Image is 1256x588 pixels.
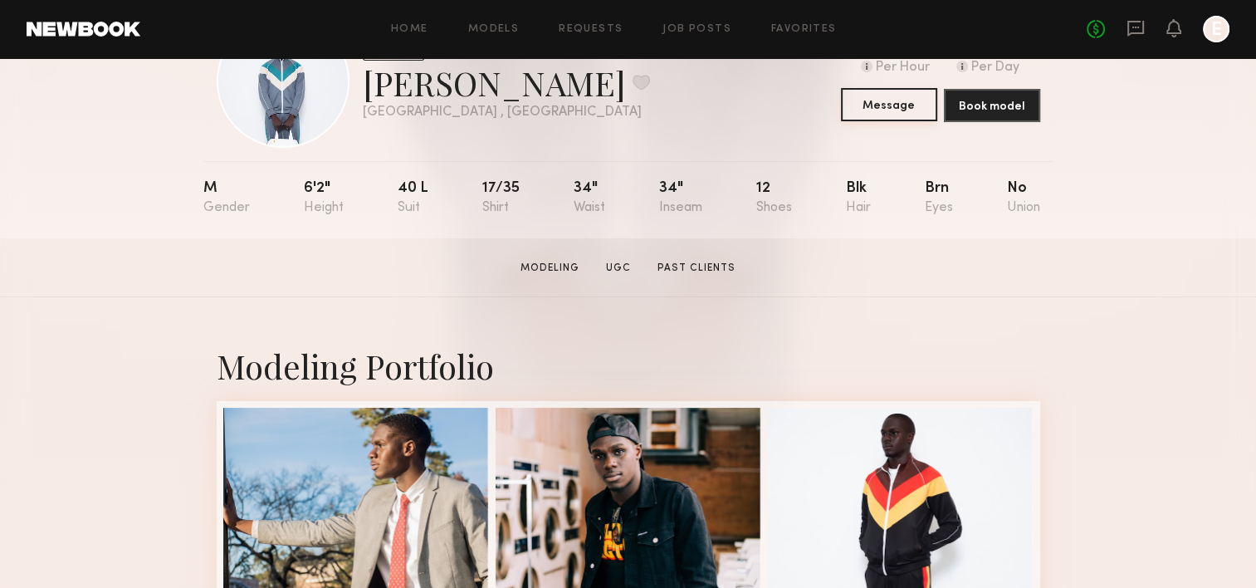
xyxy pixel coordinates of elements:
[363,61,650,105] div: [PERSON_NAME]
[846,181,871,215] div: Blk
[756,181,792,215] div: 12
[599,261,638,276] a: UGC
[1203,16,1229,42] a: E
[398,181,428,215] div: 40 l
[304,181,344,215] div: 6'2"
[482,181,520,215] div: 17/35
[841,88,937,121] button: Message
[391,24,428,35] a: Home
[876,61,930,76] div: Per Hour
[944,89,1040,122] button: Book model
[971,61,1019,76] div: Per Day
[559,24,623,35] a: Requests
[363,105,650,120] div: [GEOGRAPHIC_DATA] , [GEOGRAPHIC_DATA]
[1007,181,1040,215] div: No
[574,181,605,215] div: 34"
[771,24,837,35] a: Favorites
[217,344,1040,388] div: Modeling Portfolio
[662,24,731,35] a: Job Posts
[925,181,953,215] div: Brn
[203,181,250,215] div: M
[659,181,702,215] div: 34"
[651,261,742,276] a: Past Clients
[468,24,519,35] a: Models
[514,261,586,276] a: Modeling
